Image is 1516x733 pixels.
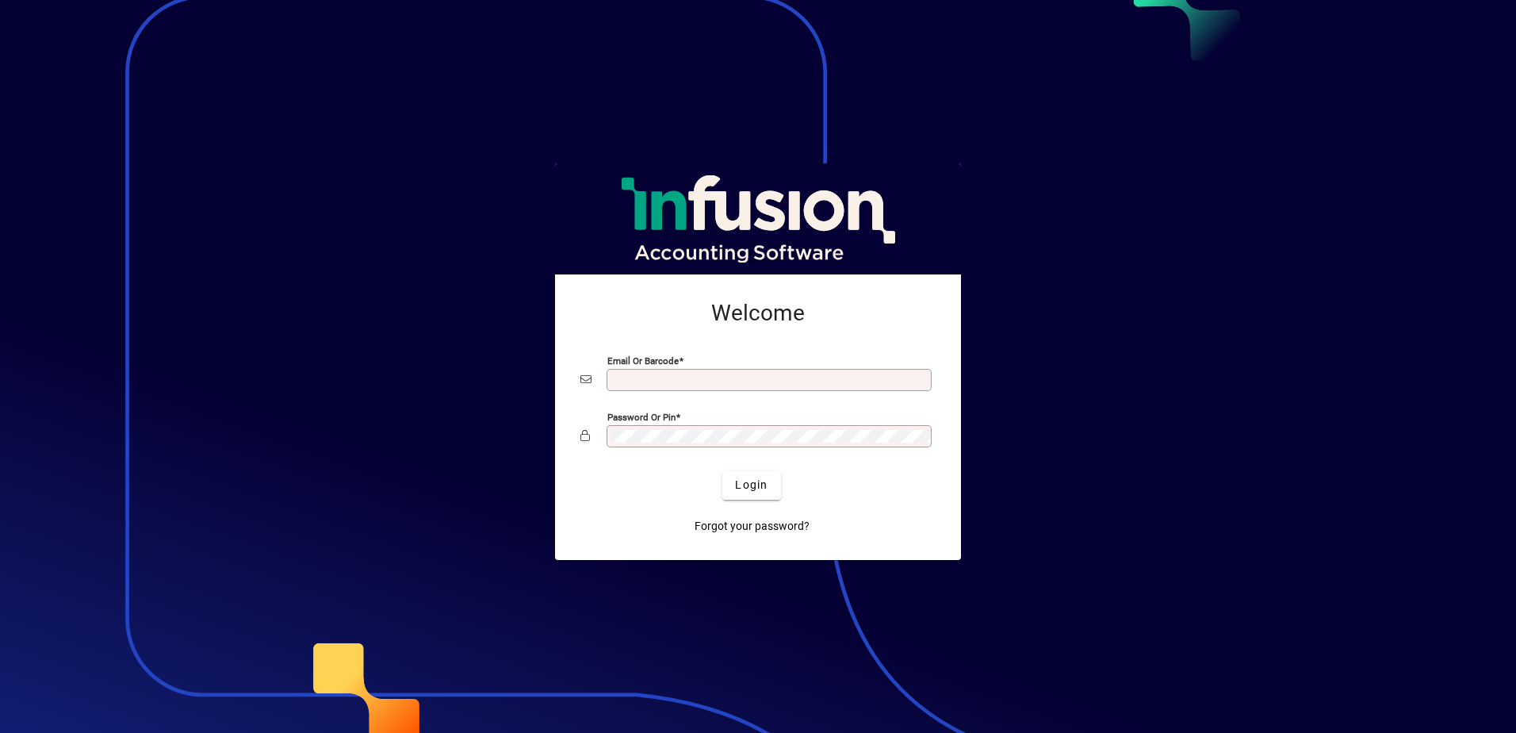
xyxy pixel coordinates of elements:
[607,355,679,366] mat-label: Email or Barcode
[695,518,810,535] span: Forgot your password?
[722,471,780,500] button: Login
[607,411,676,422] mat-label: Password or Pin
[580,300,936,327] h2: Welcome
[735,477,768,493] span: Login
[688,512,816,541] a: Forgot your password?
